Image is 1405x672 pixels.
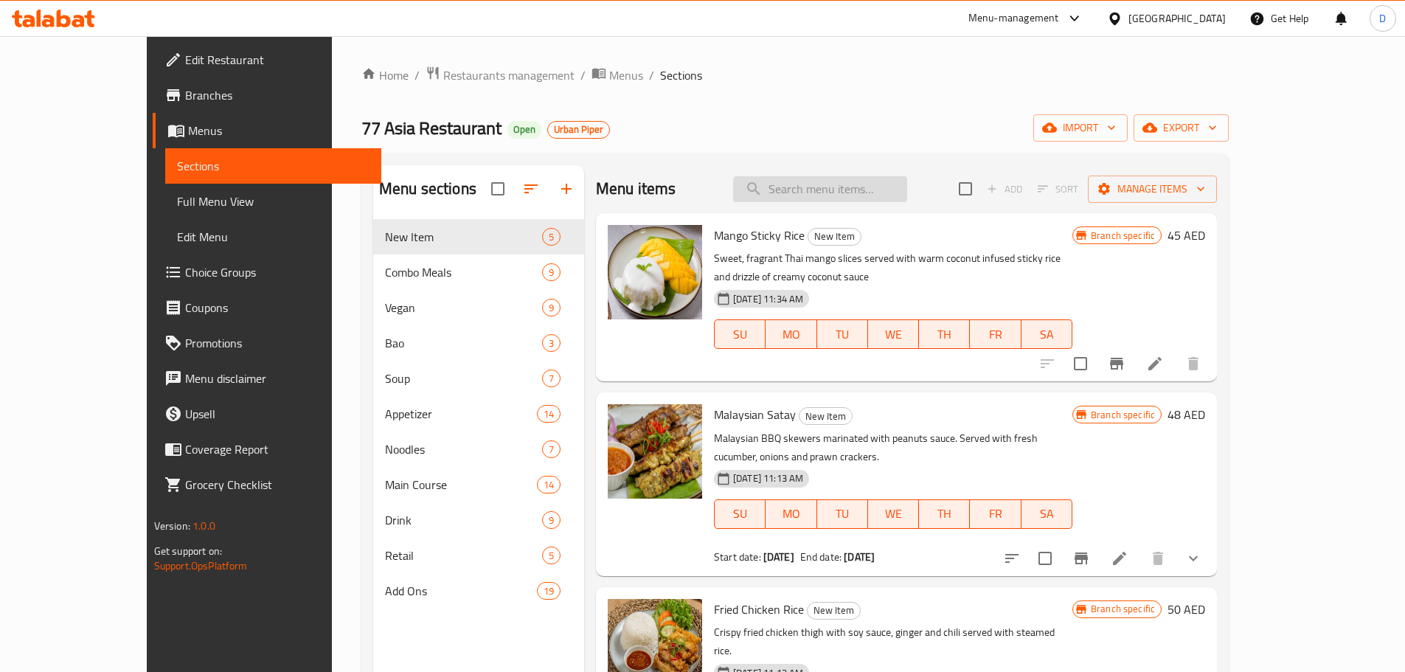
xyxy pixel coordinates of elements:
button: FR [970,499,1021,529]
button: TH [919,319,970,349]
button: WE [868,319,919,349]
span: Choice Groups [185,263,370,281]
span: WE [874,503,913,524]
span: TU [823,324,862,345]
div: New Item [385,228,542,246]
div: Drink9 [373,502,584,538]
p: Malaysian BBQ skewers marinated with peanuts sauce. Served with fresh cucumber, onions and prawn ... [714,429,1072,466]
p: Crispy fried chicken thigh with soy sauce, ginger and chili served with steamed rice. [714,623,1072,660]
span: Start date: [714,547,761,567]
h6: 48 AED [1168,404,1205,425]
span: Soup [385,370,542,387]
span: Full Menu View [177,193,370,210]
span: Select section first [1028,178,1088,201]
h2: Menu sections [379,178,476,200]
span: 5 [543,230,560,244]
span: FR [976,503,1015,524]
div: Vegan9 [373,290,584,325]
span: Bao [385,334,542,352]
div: items [542,263,561,281]
div: items [542,440,561,458]
span: [DATE] 11:13 AM [727,471,809,485]
span: End date: [800,547,842,567]
a: Restaurants management [426,66,575,85]
input: search [733,176,907,202]
span: 9 [543,266,560,280]
button: SA [1021,319,1072,349]
span: Vegan [385,299,542,316]
div: New Item [808,228,861,246]
span: Branches [185,86,370,104]
li: / [649,66,654,84]
a: Upsell [153,396,381,432]
span: New Item [799,408,852,425]
span: Upsell [185,405,370,423]
a: Branches [153,77,381,113]
div: Menu-management [968,10,1059,27]
span: Select to update [1065,348,1096,379]
div: Main Course14 [373,467,584,502]
button: TH [919,499,970,529]
button: Manage items [1088,176,1217,203]
button: WE [868,499,919,529]
span: Get support on: [154,541,222,561]
span: [DATE] 11:34 AM [727,292,809,306]
a: Menus [153,113,381,148]
img: Mango Sticky Rice [608,225,702,319]
span: SU [721,503,760,524]
div: Drink [385,511,542,529]
button: export [1134,114,1229,142]
a: Menu disclaimer [153,361,381,396]
nav: Menu sections [373,213,584,614]
span: SA [1027,503,1066,524]
span: Mango Sticky Rice [714,224,805,246]
span: TU [823,503,862,524]
span: Malaysian Satay [714,403,796,426]
div: Appetizer14 [373,396,584,432]
a: Edit Menu [165,219,381,254]
span: 14 [538,407,560,421]
nav: breadcrumb [361,66,1229,85]
span: Branch specific [1085,408,1161,422]
button: SA [1021,499,1072,529]
button: Branch-specific-item [1064,541,1099,576]
span: MO [771,503,811,524]
span: 5 [543,549,560,563]
span: Retail [385,547,542,564]
div: New Item5 [373,219,584,254]
span: SU [721,324,760,345]
div: items [542,370,561,387]
div: [GEOGRAPHIC_DATA] [1128,10,1226,27]
a: Full Menu View [165,184,381,219]
a: Choice Groups [153,254,381,290]
div: items [537,405,561,423]
span: Add Ons [385,582,537,600]
p: Sweet, fragrant Thai mango slices served with warm coconut infused sticky rice and drizzle of cre... [714,249,1072,286]
div: items [537,582,561,600]
span: Branch specific [1085,602,1161,616]
div: items [542,299,561,316]
h6: 45 AED [1168,225,1205,246]
div: Bao3 [373,325,584,361]
span: 19 [538,584,560,598]
span: Edit Menu [177,228,370,246]
span: Main Course [385,476,537,493]
span: 3 [543,336,560,350]
span: Appetizer [385,405,537,423]
div: items [542,334,561,352]
span: Select all sections [482,173,513,204]
span: Grocery Checklist [185,476,370,493]
span: D [1379,10,1386,27]
span: New Item [808,602,860,619]
span: export [1145,119,1217,137]
button: show more [1176,541,1211,576]
span: Fried Chicken Rice [714,598,804,620]
span: TH [925,503,964,524]
div: Add Ons19 [373,573,584,609]
a: Promotions [153,325,381,361]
